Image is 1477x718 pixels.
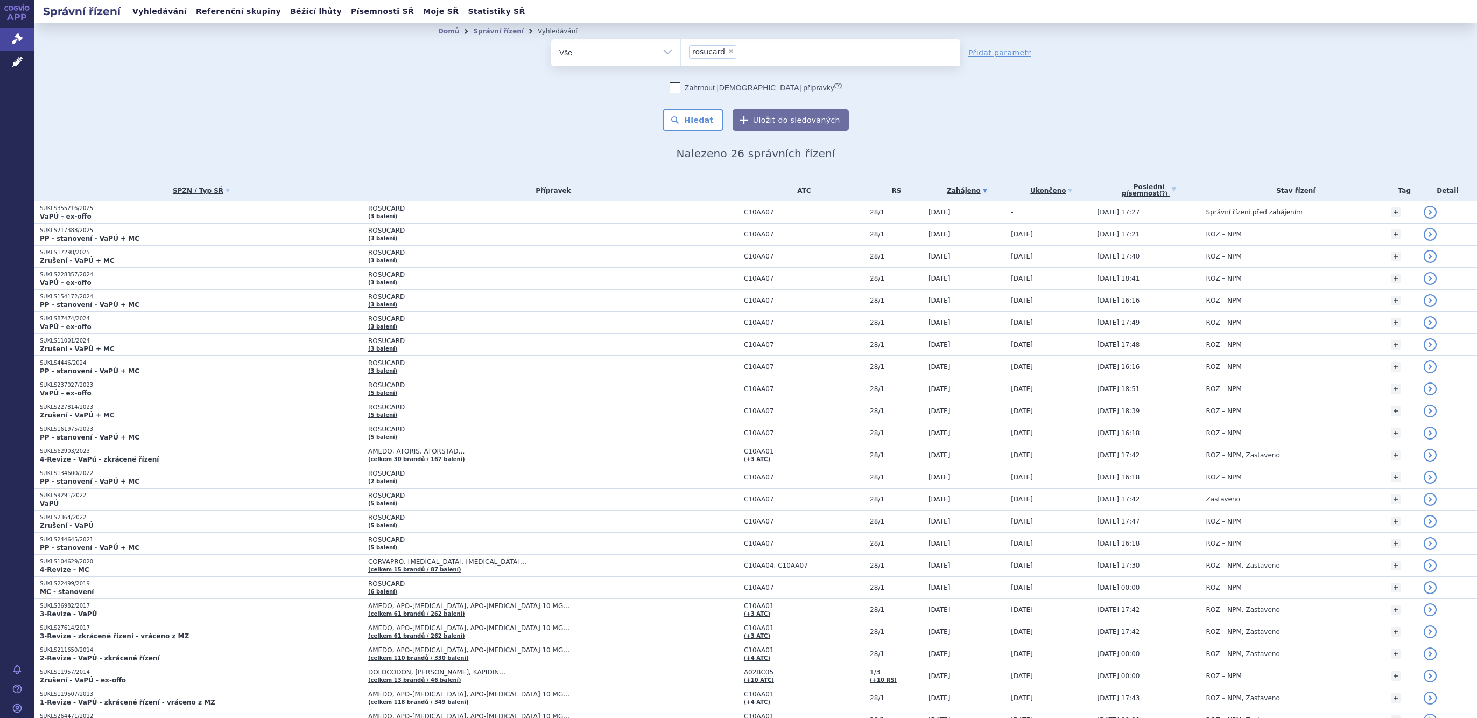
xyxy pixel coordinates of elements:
span: [DATE] [929,562,951,569]
a: detail [1424,625,1437,638]
strong: 2-Revize - VaPÚ - zkrácené řízení [40,654,160,662]
span: [DATE] 17:40 [1097,253,1140,260]
strong: Zrušení - VaPÚ + MC [40,412,115,419]
p: SUKLS211650/2014 [40,646,363,654]
span: C10AA01 [744,646,864,654]
a: detail [1424,603,1437,616]
a: + [1391,494,1401,504]
a: (celkem 61 brandů / 262 balení) [368,611,465,617]
span: ROZ – NPM [1206,253,1242,260]
span: C10AA07 [744,341,864,348]
th: RS [864,179,923,201]
a: Domů [438,27,459,35]
p: SUKLS228357/2024 [40,271,363,278]
th: ATC [738,179,864,201]
p: SUKLS11957/2014 [40,668,363,676]
span: C10AA07 [744,584,864,591]
span: C10AA07 [744,385,864,393]
a: Běžící lhůty [287,4,345,19]
span: C10AA07 [744,319,864,326]
button: Hledat [663,109,723,131]
a: detail [1424,581,1437,594]
strong: Zrušení - VaPÚ + MC [40,345,115,353]
li: Vyhledávání [538,23,592,39]
a: (3 balení) [368,346,397,352]
p: SUKLS134600/2022 [40,470,363,477]
strong: VaPÚ - ex-offo [40,389,92,397]
a: (+4 ATC) [744,655,770,661]
a: (3 balení) [368,368,397,374]
a: (3 balení) [368,257,397,263]
span: 28/1 [870,562,923,569]
span: [DATE] [929,518,951,525]
span: [DATE] 17:42 [1097,628,1140,636]
span: 28/1 [870,275,923,282]
span: [DATE] [929,385,951,393]
a: detail [1424,537,1437,550]
a: (+3 ATC) [744,456,770,462]
span: C10AA07 [744,253,864,260]
strong: MC - stanovení [40,588,94,596]
a: + [1391,384,1401,394]
span: [DATE] [1011,496,1033,503]
a: detail [1424,294,1437,307]
a: Vyhledávání [129,4,190,19]
label: Zahrnout [DEMOGRAPHIC_DATA] přípravky [670,82,842,93]
a: + [1391,627,1401,637]
a: + [1391,362,1401,372]
th: Stav řízení [1201,179,1386,201]
span: [DATE] [929,319,951,326]
a: Poslednípísemnost(?) [1097,179,1200,201]
span: [DATE] 17:47 [1097,518,1140,525]
span: [DATE] [1011,473,1033,481]
span: C10AA07 [744,297,864,304]
a: (5 balení) [368,390,397,396]
span: ROZ – NPM, Zastaveno [1206,562,1280,569]
a: detail [1424,382,1437,395]
a: detail [1424,471,1437,484]
a: + [1391,450,1401,460]
span: [DATE] 17:21 [1097,231,1140,238]
span: [DATE] [1011,429,1033,437]
span: [DATE] 18:39 [1097,407,1140,415]
span: [DATE] [929,363,951,371]
p: SUKLS27614/2017 [40,624,363,632]
span: AMEDO, APO-[MEDICAL_DATA], APO-[MEDICAL_DATA] 10 MG… [368,624,637,632]
strong: Zrušení - VaPÚ + MC [40,257,115,264]
a: + [1391,274,1401,283]
a: Statistiky SŘ [465,4,528,19]
span: ROSUCARD [368,381,637,389]
span: [DATE] [1011,407,1033,415]
span: C10AA07 [744,275,864,282]
span: ROSUCARD [368,359,637,367]
span: ROSUCARD [368,580,637,588]
a: detail [1424,360,1437,373]
span: 28/1 [870,363,923,371]
span: [DATE] [1011,253,1033,260]
a: + [1391,671,1401,681]
strong: VaPÚ - ex-offo [40,323,92,331]
a: detail [1424,647,1437,660]
span: ROSUCARD [368,271,637,278]
a: detail [1424,449,1437,462]
a: (5 balení) [368,500,397,506]
span: Nalezeno 26 správních řízení [676,147,835,160]
a: detail [1424,272,1437,285]
span: C10AA01 [744,602,864,610]
button: Uložit do sledovaných [733,109,849,131]
span: ROZ – NPM [1206,297,1242,304]
a: (3 balení) [368,280,397,285]
span: ROSUCARD [368,337,637,345]
th: Přípravek [363,179,738,201]
a: + [1391,472,1401,482]
span: [DATE] [929,297,951,304]
p: SUKLS2364/2022 [40,514,363,521]
strong: PP - stanovení - VaPÚ + MC [40,434,139,441]
span: AMEDO, ATORIS, ATORSTAD… [368,448,637,455]
a: + [1391,318,1401,327]
span: [DATE] 17:42 [1097,606,1140,614]
p: SUKLS161975/2023 [40,426,363,433]
a: + [1391,252,1401,261]
a: (celkem 15 brandů / 87 balení) [368,567,461,573]
p: SUKLS154172/2024 [40,293,363,301]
